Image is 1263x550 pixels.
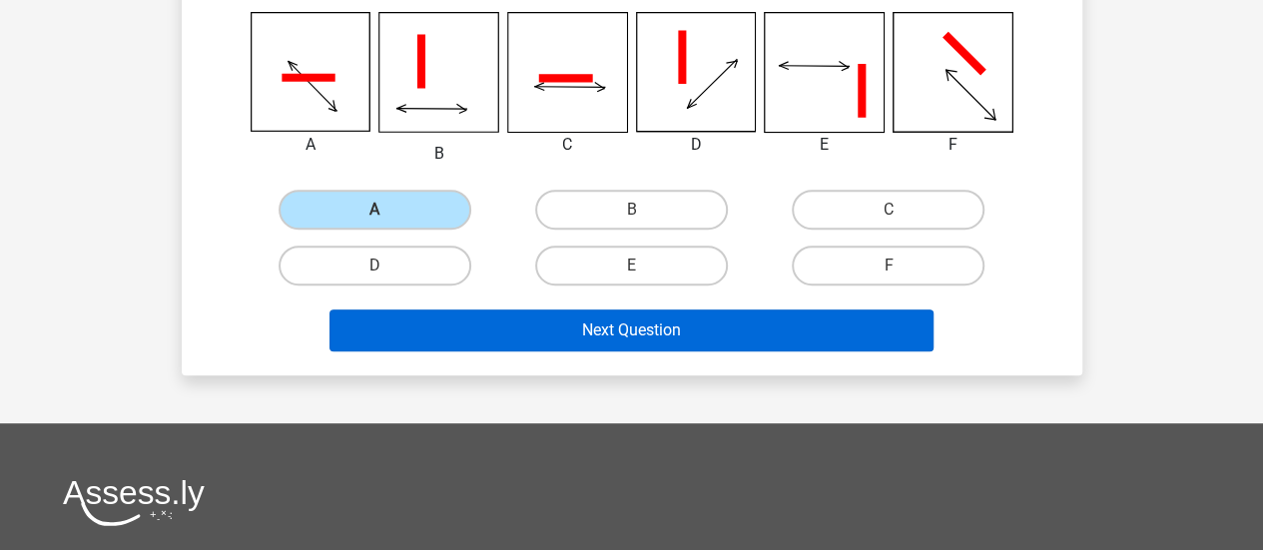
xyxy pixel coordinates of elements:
[63,479,205,526] img: Assessly logo
[535,190,728,230] label: B
[621,133,772,157] div: D
[492,133,643,157] div: C
[792,246,984,285] label: F
[279,246,471,285] label: D
[749,133,900,157] div: E
[792,190,984,230] label: C
[329,309,934,351] button: Next Question
[236,133,386,157] div: A
[878,133,1028,157] div: F
[363,142,514,166] div: B
[279,190,471,230] label: A
[535,246,728,285] label: E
